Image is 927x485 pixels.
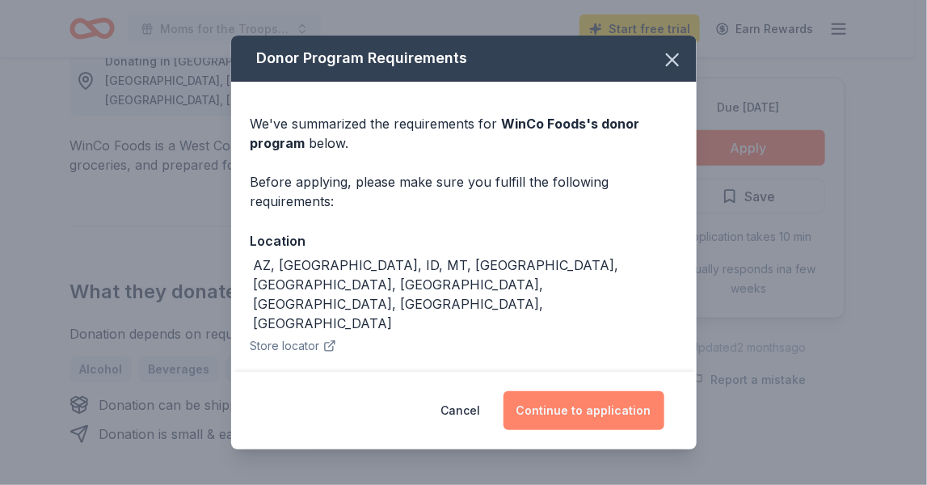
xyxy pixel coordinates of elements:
[251,230,677,251] div: Location
[251,114,677,153] div: We've summarized the requirements for below.
[441,391,481,430] button: Cancel
[251,172,677,211] div: Before applying, please make sure you fulfill the following requirements:
[504,391,664,430] button: Continue to application
[231,36,697,82] div: Donor Program Requirements
[254,255,677,333] div: AZ, [GEOGRAPHIC_DATA], ID, MT, [GEOGRAPHIC_DATA], [GEOGRAPHIC_DATA], [GEOGRAPHIC_DATA], [GEOGRAPH...
[251,336,336,356] button: Store locator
